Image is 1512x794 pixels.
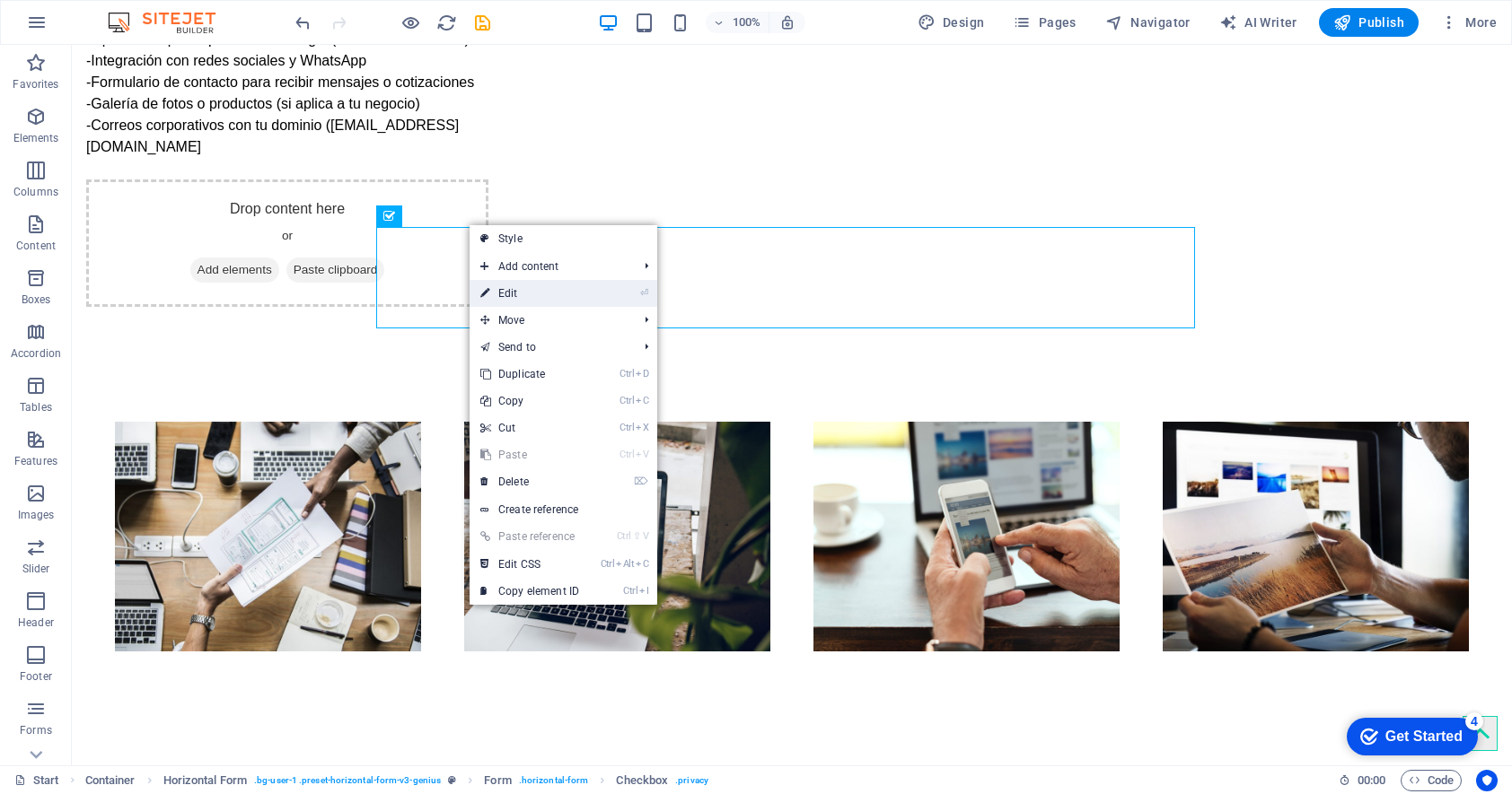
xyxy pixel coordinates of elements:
[470,578,590,605] a: CtrlICopy element ID
[616,770,668,791] span: Click to select. Double-click to edit
[13,77,58,92] p: Favorites
[119,213,207,238] span: Add elements
[636,422,648,433] i: X
[519,770,589,791] span: . horizontal-form
[640,287,648,299] i: ⏎
[620,395,634,406] i: Ctrl
[620,422,634,433] i: Ctrl
[103,12,238,33] img: Editor Logo
[18,508,55,522] p: Images
[14,454,57,468] p: Features
[18,615,54,630] p: Header
[636,368,648,380] i: D
[620,368,634,380] i: Ctrl
[779,14,796,31] i: On resize automatically adjust zoom level to fit chosen device.
[470,551,590,578] a: CtrlAltCEdit CSS
[470,388,590,414] a: CtrlCCopy
[470,253,630,280] span: Add content
[484,770,511,791] span: Click to select. Double-click to edit
[1212,8,1305,37] button: AI Writer
[1006,8,1083,37] button: Pages
[435,12,457,33] button: reload
[623,585,637,597] i: Ctrl
[643,530,648,542] i: V
[133,4,151,22] div: 4
[11,346,61,361] p: Accordion
[1105,13,1191,31] span: Navigator
[601,558,615,570] i: Ctrl
[1409,770,1454,791] span: Code
[620,449,634,460] i: Ctrl
[470,307,630,334] span: Move
[20,400,52,414] p: Tables
[292,12,313,33] button: undo
[1433,8,1504,37] button: More
[472,13,493,33] i: Save (Ctrl+S)
[617,530,631,542] i: Ctrl
[616,558,634,570] i: Alt
[13,131,59,145] p: Elements
[16,239,56,253] p: Content
[1370,773,1373,787] span: :
[470,468,590,495] a: ⌦Delete
[910,8,992,37] div: Design (Ctrl+Alt+Y)
[20,669,52,684] p: Footer
[14,135,417,262] div: Drop content here
[1401,770,1462,791] button: Code
[470,441,590,468] a: CtrlVPaste
[1333,13,1404,31] span: Publish
[633,530,641,542] i: ⇧
[14,770,59,791] a: Click to cancel selection. Double-click to open Pages
[1219,13,1297,31] span: AI Writer
[706,12,769,33] button: 100%
[470,225,657,252] a: Style
[1358,770,1385,791] span: 00 00
[448,775,456,785] i: This element is a customizable preset
[1013,13,1076,31] span: Pages
[910,8,992,37] button: Design
[163,770,247,791] span: Click to select. Double-click to edit
[13,185,58,199] p: Columns
[14,9,145,47] div: Get Started 4 items remaining, 20% complete
[470,496,657,523] a: Create reference
[639,585,648,597] i: I
[470,414,590,441] a: CtrlXCut
[675,770,708,791] span: . privacy
[1440,13,1497,31] span: More
[85,770,136,791] span: Click to select. Double-click to edit
[733,12,761,33] h6: 100%
[636,395,648,406] i: C
[918,13,985,31] span: Design
[636,449,648,460] i: V
[22,292,51,307] p: Boxes
[400,12,421,33] button: Click here to leave preview mode and continue editing
[1098,8,1198,37] button: Navigator
[53,20,130,36] div: Get Started
[436,13,457,33] i: Reload page
[634,476,648,487] i: ⌦
[1319,8,1419,37] button: Publish
[254,770,441,791] span: . bg-user-1 .preset-horizontal-form-v3-genius
[471,12,493,33] button: save
[215,213,313,238] span: Paste clipboard
[20,723,52,737] p: Forms
[1476,770,1498,791] button: Usercentrics
[293,13,313,33] i: Undo: Change placeholder (Ctrl+Z)
[470,361,590,388] a: CtrlDDuplicate
[470,280,590,307] a: ⏎Edit
[85,770,708,791] nav: breadcrumb
[22,562,50,576] p: Slider
[470,334,630,361] a: Send to
[1339,770,1386,791] h6: Session time
[636,558,648,570] i: C
[470,523,590,550] a: Ctrl⇧VPaste reference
